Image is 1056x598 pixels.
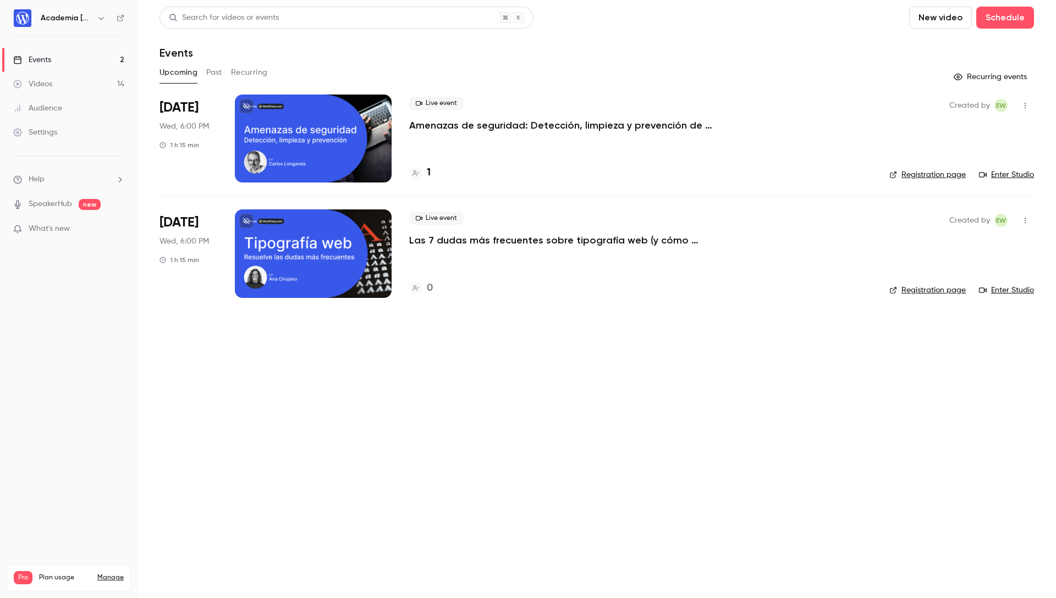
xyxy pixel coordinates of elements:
li: help-dropdown-opener [13,174,124,185]
a: Registration page [889,169,966,180]
span: Pro [14,571,32,584]
button: Schedule [976,7,1034,29]
div: Events [13,54,51,65]
div: Videos [13,79,52,90]
div: Oct 8 Wed, 5:00 PM (Atlantic/Canary) [159,209,217,297]
img: Academia WordPress.com [14,9,31,27]
span: Plan usage [39,573,91,582]
span: Live event [409,97,464,110]
span: Live event [409,212,464,225]
span: ES WPCOM [994,99,1008,112]
div: Search for videos or events [169,12,279,24]
span: EW [996,99,1006,112]
a: Enter Studio [979,169,1034,180]
button: Past [206,64,222,81]
button: Recurring [231,64,268,81]
span: new [79,199,101,210]
div: 1 h 15 min [159,256,199,264]
div: 1 h 15 min [159,141,199,149]
span: Created by [949,99,990,112]
div: Oct 1 Wed, 5:00 PM (Atlantic/Canary) [159,95,217,182]
span: Wed, 6:00 PM [159,121,209,132]
h6: Academia [DOMAIN_NAME] [41,13,92,24]
a: Las 7 dudas más frecuentes sobre tipografía web (y cómo resolverlas) [409,234,739,247]
h1: Events [159,46,193,59]
h4: 1 [427,165,431,180]
a: Manage [97,573,124,582]
a: Registration page [889,285,966,296]
div: Audience [13,103,62,114]
a: SpeakerHub [29,198,72,210]
span: What's new [29,223,70,235]
h4: 0 [427,281,433,296]
a: Amenazas de seguridad: Detección, limpieza y prevención de amenazas [409,119,739,132]
span: Wed, 6:00 PM [159,236,209,247]
div: Settings [13,127,57,138]
button: New video [909,7,972,29]
span: [DATE] [159,214,199,231]
span: ES WPCOM [994,214,1008,227]
span: Help [29,174,45,185]
button: Upcoming [159,64,197,81]
span: Created by [949,214,990,227]
a: Enter Studio [979,285,1034,296]
span: [DATE] [159,99,199,117]
a: 0 [409,281,433,296]
button: Recurring events [949,68,1034,86]
a: 1 [409,165,431,180]
iframe: Noticeable Trigger [111,224,124,234]
span: EW [996,214,1006,227]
